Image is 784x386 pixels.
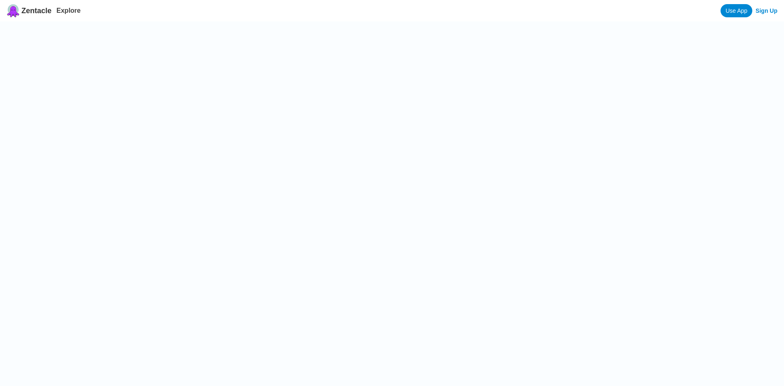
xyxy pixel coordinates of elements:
a: Explore [56,7,81,14]
span: Zentacle [21,7,51,15]
img: Zentacle logo [7,4,20,17]
a: Sign Up [756,7,777,14]
a: Zentacle logoZentacle [7,4,51,17]
a: Use App [721,4,752,17]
